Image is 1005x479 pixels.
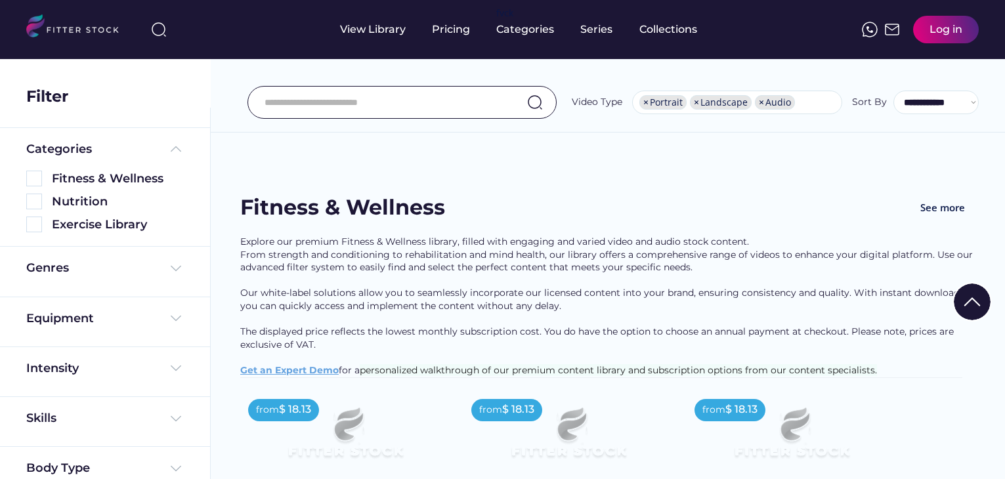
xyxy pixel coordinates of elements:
[240,193,445,222] div: Fitness & Wellness
[496,22,554,37] div: Categories
[702,404,725,417] div: from
[168,461,184,476] img: Frame%20%284%29.svg
[52,171,184,187] div: Fitness & Wellness
[26,171,42,186] img: Rectangle%205126.svg
[950,427,992,466] iframe: chat widget
[26,217,42,232] img: Rectangle%205126.svg
[168,260,184,276] img: Frame%20%284%29.svg
[52,217,184,233] div: Exercise Library
[168,310,184,326] img: Frame%20%284%29.svg
[26,85,68,108] div: Filter
[690,95,752,110] li: Landscape
[240,364,339,376] a: Get an Expert Demo
[852,96,887,109] div: Sort By
[151,22,167,37] img: search-normal%203.svg
[639,22,697,37] div: Collections
[26,260,69,276] div: Genres
[694,98,699,107] span: ×
[527,94,543,110] img: search-normal.svg
[26,14,130,41] img: LOGO.svg
[360,364,877,376] span: personalized walkthrough of our premium content library and subscription options from our content...
[240,236,975,377] div: Explore our premium Fitness & Wellness library, filled with engaging and varied video and audio s...
[168,141,184,157] img: Frame%20%285%29.svg
[26,410,59,427] div: Skills
[256,404,279,417] div: from
[340,22,406,37] div: View Library
[862,22,878,37] img: meteor-icons_whatsapp%20%281%29.svg
[643,98,649,107] span: ×
[496,7,513,20] div: fvck
[755,95,795,110] li: Audio
[580,22,613,37] div: Series
[168,411,184,427] img: Frame%20%284%29.svg
[639,95,687,110] li: Portrait
[930,22,962,37] div: Log in
[52,194,184,210] div: Nutrition
[26,310,94,327] div: Equipment
[884,22,900,37] img: Frame%2051.svg
[432,22,470,37] div: Pricing
[26,460,90,476] div: Body Type
[26,194,42,209] img: Rectangle%205126.svg
[759,98,764,107] span: ×
[725,402,758,417] div: $ 18.13
[240,325,956,350] span: The displayed price reflects the lowest monthly subscription cost. You do have the option to choo...
[26,360,79,377] div: Intensity
[954,283,991,320] img: Group%201000002322%20%281%29.svg
[279,402,311,417] div: $ 18.13
[910,193,975,222] button: See more
[168,360,184,376] img: Frame%20%284%29.svg
[572,96,622,109] div: Video Type
[26,141,92,157] div: Categories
